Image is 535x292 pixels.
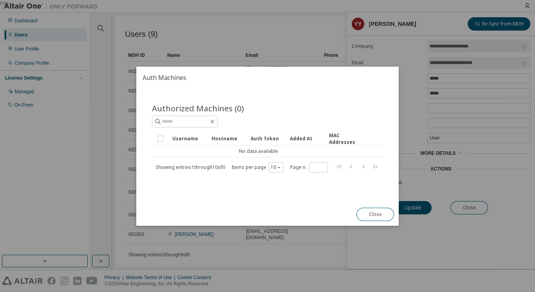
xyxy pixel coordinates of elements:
div: Added At [290,132,323,145]
button: Close [356,208,394,221]
td: No data available [152,145,365,157]
h2: Auth Machines [136,67,399,89]
button: 10 [271,164,281,170]
span: Items per page [231,162,283,172]
span: Page n. [290,162,328,172]
div: Auth Token [251,132,284,145]
div: MAC Addresses [329,132,362,145]
span: Showing entries 1 through 10 of 0 [155,164,225,170]
div: Hostname [211,132,244,145]
div: Username [172,132,205,145]
span: Authorized Machines (0) [152,103,244,114]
